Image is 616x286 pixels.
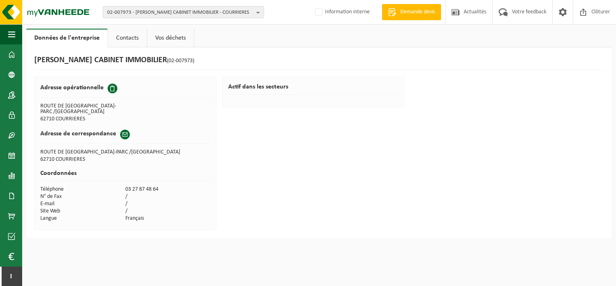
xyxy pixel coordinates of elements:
button: 02-007973 - [PERSON_NAME] CABINET IMMOBILIER - COURRIERES [103,6,264,18]
a: Données de l'entreprise [26,29,108,47]
span: 02-007973 - [PERSON_NAME] CABINET IMMOBILIER - COURRIERES [107,6,253,19]
a: Vos déchets [147,29,194,47]
h2: Actif dans les secteurs [228,84,398,95]
h2: Coordonnées [40,170,210,181]
a: Contacts [108,29,147,47]
td: Téléphone [40,186,125,193]
td: 03 27 87 48 64 [125,186,210,193]
td: E-mail [40,200,125,208]
td: Site Web [40,208,125,215]
td: / [125,193,210,200]
h2: Adresse de correspondance [40,130,116,138]
td: ROUTE DE [GEOGRAPHIC_DATA]-PARC /[GEOGRAPHIC_DATA] [40,103,125,116]
td: / [125,208,210,215]
td: ROUTE DE [GEOGRAPHIC_DATA]-PARC /[GEOGRAPHIC_DATA] [40,149,210,156]
td: 62710 COURRIERES [40,156,210,163]
label: Information interne [314,6,370,18]
td: Français [125,215,210,222]
td: N° de Fax [40,193,125,200]
td: / [125,200,210,208]
a: Demande devis [382,4,441,20]
h1: [PERSON_NAME] CABINET IMMOBILIER [34,55,194,66]
span: (02-007973) [167,58,194,64]
h2: Adresse opérationnelle [40,84,104,92]
span: Demande devis [398,8,437,16]
td: Langue [40,215,125,222]
td: 62710 COURRIERES [40,116,125,123]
